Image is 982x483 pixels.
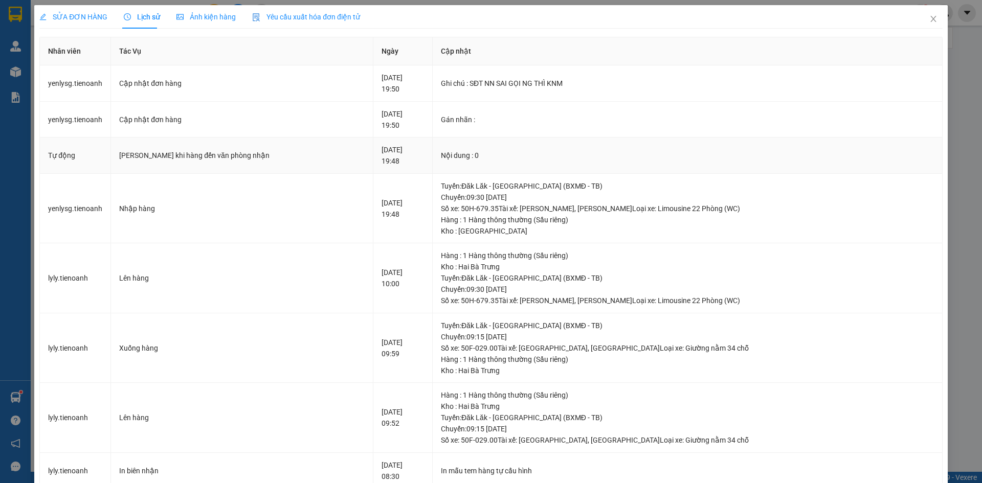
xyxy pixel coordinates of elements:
[441,401,934,412] div: Kho : Hai Bà Trưng
[441,225,934,237] div: Kho : [GEOGRAPHIC_DATA]
[382,72,424,95] div: [DATE] 19:50
[40,137,111,174] td: Tự động
[111,37,373,65] th: Tác Vụ
[441,261,934,272] div: Kho : Hai Bà Trưng
[40,65,111,102] td: yenlysg.tienoanh
[382,337,424,359] div: [DATE] 09:59
[40,102,111,138] td: yenlysg.tienoanh
[39,13,107,21] span: SỬA ĐƠN HÀNG
[382,197,424,220] div: [DATE] 19:48
[124,13,160,21] span: Lịch sử
[441,389,934,401] div: Hàng : 1 Hàng thông thường (Sầu riêng)
[441,365,934,376] div: Kho : Hai Bà Trưng
[441,250,934,261] div: Hàng : 1 Hàng thông thường (Sầu riêng)
[382,459,424,482] div: [DATE] 08:30
[441,180,934,214] div: Tuyến : Đăk Lăk - [GEOGRAPHIC_DATA] (BXMĐ - TB) Chuyến: 09:30 [DATE] Số xe: 50H-679.35 Tài xế: [P...
[119,412,365,423] div: Lên hàng
[40,313,111,383] td: lyly.tienoanh
[252,13,360,21] span: Yêu cầu xuất hóa đơn điện tử
[433,37,943,65] th: Cập nhật
[373,37,433,65] th: Ngày
[124,13,131,20] span: clock-circle
[119,114,365,125] div: Cập nhật đơn hàng
[441,78,934,89] div: Ghi chú : SĐT NN SAI GỌI NG THÌ KNM
[382,144,424,167] div: [DATE] 19:48
[119,272,365,284] div: Lên hàng
[919,5,948,34] button: Close
[441,354,934,365] div: Hàng : 1 Hàng thông thường (Sầu riêng)
[441,465,934,476] div: In mẫu tem hàng tự cấu hình
[382,267,424,289] div: [DATE] 10:00
[176,13,236,21] span: Ảnh kiện hàng
[441,320,934,354] div: Tuyến : Đăk Lăk - [GEOGRAPHIC_DATA] (BXMĐ - TB) Chuyến: 09:15 [DATE] Số xe: 50F-029.00 Tài xế: [G...
[176,13,184,20] span: picture
[119,465,365,476] div: In biên nhận
[119,78,365,89] div: Cập nhật đơn hàng
[39,13,47,20] span: edit
[40,243,111,313] td: lyly.tienoanh
[119,150,365,161] div: [PERSON_NAME] khi hàng đến văn phòng nhận
[441,114,934,125] div: Gán nhãn :
[382,406,424,429] div: [DATE] 09:52
[441,214,934,225] div: Hàng : 1 Hàng thông thường (Sầu riêng)
[382,108,424,131] div: [DATE] 19:50
[252,13,260,21] img: icon
[119,203,365,214] div: Nhập hàng
[40,37,111,65] th: Nhân viên
[441,272,934,306] div: Tuyến : Đăk Lăk - [GEOGRAPHIC_DATA] (BXMĐ - TB) Chuyến: 09:30 [DATE] Số xe: 50H-679.35 Tài xế: [P...
[40,383,111,453] td: lyly.tienoanh
[441,412,934,446] div: Tuyến : Đăk Lăk - [GEOGRAPHIC_DATA] (BXMĐ - TB) Chuyến: 09:15 [DATE] Số xe: 50F-029.00 Tài xế: [G...
[40,174,111,244] td: yenlysg.tienoanh
[119,342,365,354] div: Xuống hàng
[441,150,934,161] div: Nội dung : 0
[929,15,938,23] span: close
